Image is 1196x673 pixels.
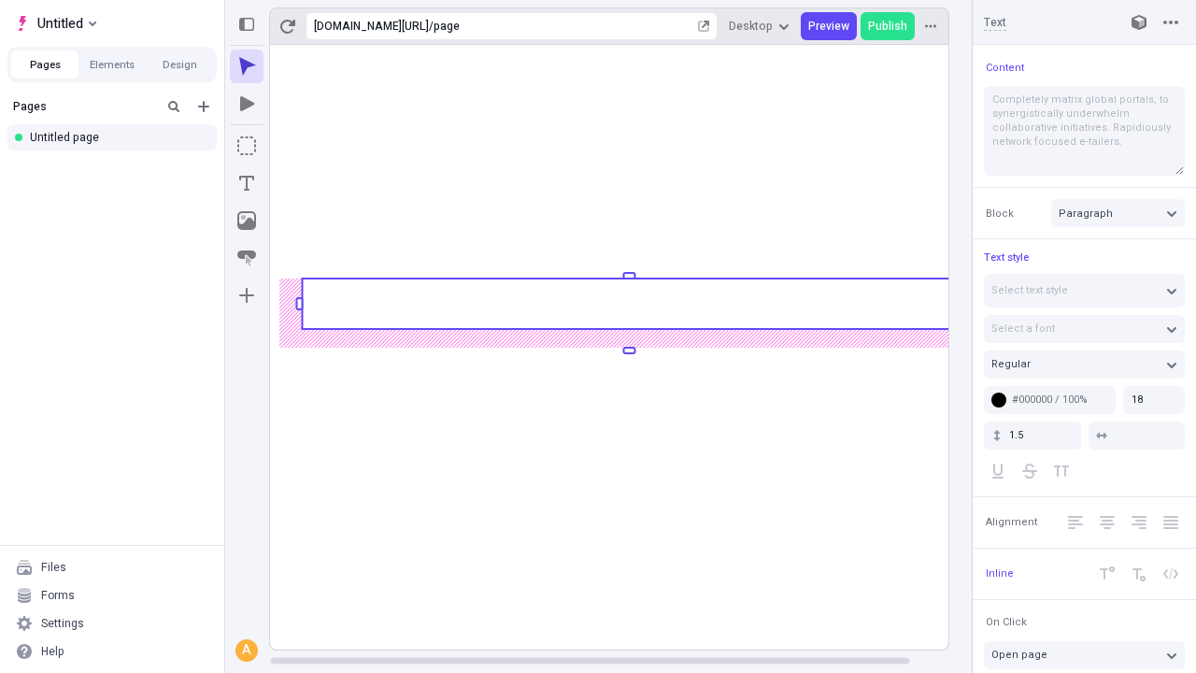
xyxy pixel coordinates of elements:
div: #000000 / 100% [1012,393,1108,407]
div: / [429,19,434,34]
span: Content [986,61,1024,75]
button: Code [1157,560,1185,588]
button: Subscript [1125,560,1153,588]
button: #000000 / 100% [984,386,1116,414]
span: Select a font [991,321,1055,336]
span: Text style [984,250,1029,265]
button: Add new [192,95,215,118]
button: Open page [984,641,1185,669]
button: Paragraph [1051,199,1185,227]
span: On Click [986,615,1027,629]
span: Block [986,207,1014,221]
button: Justify [1157,508,1185,537]
button: Block [982,202,1018,224]
div: Files [41,560,66,575]
button: Right Align [1125,508,1153,537]
button: Pages [11,50,78,79]
button: Box [230,129,263,163]
span: Select text style [991,282,1068,298]
button: Preview [801,12,857,40]
button: Elements [78,50,146,79]
button: Select text style [984,274,1185,308]
input: Text [984,14,1106,31]
div: Settings [41,616,84,631]
span: Publish [868,19,907,34]
div: Forms [41,588,75,603]
div: Help [41,644,64,659]
button: Design [146,50,213,79]
div: A [237,641,256,660]
button: Image [230,204,263,237]
span: Preview [808,19,849,34]
button: Button [230,241,263,275]
div: [URL][DOMAIN_NAME] [314,19,429,34]
div: page [434,19,694,34]
span: Inline [986,566,1014,580]
button: Regular [984,351,1185,379]
button: Superscript [1093,560,1121,588]
span: Alignment [986,515,1037,529]
span: Open page [991,647,1047,663]
span: Desktop [729,19,773,34]
div: Pages [13,99,155,114]
button: Center Align [1093,508,1121,537]
button: Content [982,56,1028,79]
span: Paragraph [1059,206,1113,222]
button: On Click [982,611,1031,634]
button: Text [230,166,263,200]
button: Desktop [721,12,797,40]
textarea: Completely matrix global portals, to synergistically underwhelm collaborative initiatives. Rapidi... [984,86,1185,176]
button: Left Align [1061,508,1089,537]
button: Alignment [982,511,1041,534]
span: Regular [991,356,1031,372]
button: Publish [861,12,915,40]
button: Select site [7,9,104,37]
button: Select a font [984,315,1185,343]
button: Inline [982,563,1018,585]
span: Untitled [37,12,83,35]
div: Untitled page [30,130,202,145]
